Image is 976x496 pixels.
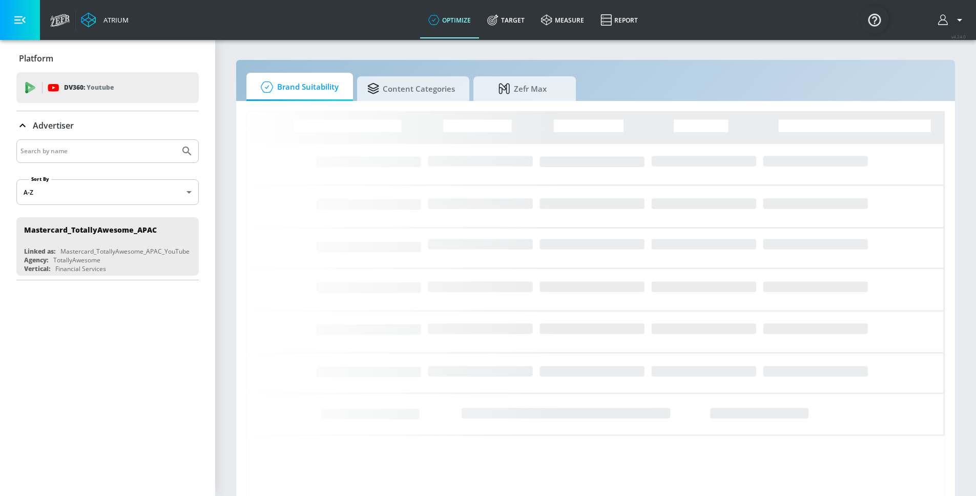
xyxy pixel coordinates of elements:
[16,213,199,280] nav: list of Advertiser
[24,256,48,264] div: Agency:
[55,264,106,273] div: Financial Services
[24,225,157,235] div: Mastercard_TotallyAwesome_APAC
[951,34,966,39] span: v 4.24.0
[29,176,51,182] label: Sort By
[33,120,74,131] p: Advertiser
[860,5,889,34] button: Open Resource Center
[592,2,646,38] a: Report
[16,72,199,103] div: DV360: Youtube
[16,217,199,276] div: Mastercard_TotallyAwesome_APACLinked as:Mastercard_TotallyAwesome_APAC_YouTubeAgency:TotallyAweso...
[20,144,176,158] input: Search by name
[24,264,50,273] div: Vertical:
[87,82,114,93] p: Youtube
[99,15,129,25] div: Atrium
[19,53,53,64] p: Platform
[533,2,592,38] a: measure
[16,111,199,140] div: Advertiser
[64,82,114,93] p: DV360:
[16,44,199,73] div: Platform
[81,12,129,28] a: Atrium
[24,247,55,256] div: Linked as:
[479,2,533,38] a: Target
[484,76,562,101] span: Zefr Max
[367,76,455,101] span: Content Categories
[53,256,100,264] div: TotallyAwesome
[60,247,190,256] div: Mastercard_TotallyAwesome_APAC_YouTube
[16,179,199,205] div: A-Z
[420,2,479,38] a: optimize
[257,75,339,99] span: Brand Suitability
[16,139,199,280] div: Advertiser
